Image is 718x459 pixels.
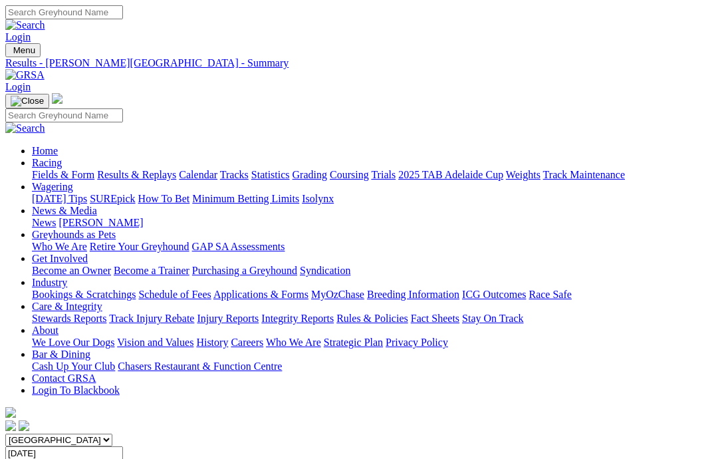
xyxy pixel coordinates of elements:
[32,145,58,156] a: Home
[197,313,259,324] a: Injury Reports
[32,289,136,300] a: Bookings & Scratchings
[11,96,44,106] img: Close
[266,337,321,348] a: Who We Are
[311,289,364,300] a: MyOzChase
[32,277,67,288] a: Industry
[192,193,299,204] a: Minimum Betting Limits
[261,313,334,324] a: Integrity Reports
[32,361,713,373] div: Bar & Dining
[32,301,102,312] a: Care & Integrity
[32,193,713,205] div: Wagering
[59,217,143,228] a: [PERSON_NAME]
[32,265,111,276] a: Become an Owner
[32,337,114,348] a: We Love Our Dogs
[192,241,285,252] a: GAP SA Assessments
[32,229,116,240] a: Greyhounds as Pets
[543,169,625,180] a: Track Maintenance
[5,19,45,31] img: Search
[5,420,16,431] img: facebook.svg
[32,361,115,372] a: Cash Up Your Club
[32,384,120,396] a: Login To Blackbook
[506,169,540,180] a: Weights
[5,94,49,108] button: Toggle navigation
[32,241,713,253] div: Greyhounds as Pets
[529,289,571,300] a: Race Safe
[32,193,87,204] a: [DATE] Tips
[330,169,369,180] a: Coursing
[5,5,123,19] input: Search
[192,265,297,276] a: Purchasing a Greyhound
[32,289,713,301] div: Industry
[32,241,87,252] a: Who We Are
[32,169,94,180] a: Fields & Form
[5,122,45,134] img: Search
[5,31,31,43] a: Login
[5,108,123,122] input: Search
[32,349,90,360] a: Bar & Dining
[411,313,459,324] a: Fact Sheets
[19,420,29,431] img: twitter.svg
[293,169,327,180] a: Grading
[32,181,73,192] a: Wagering
[32,205,97,216] a: News & Media
[32,265,713,277] div: Get Involved
[32,253,88,264] a: Get Involved
[109,313,194,324] a: Track Injury Rebate
[32,313,106,324] a: Stewards Reports
[32,217,713,229] div: News & Media
[179,169,217,180] a: Calendar
[32,217,56,228] a: News
[324,337,383,348] a: Strategic Plan
[251,169,290,180] a: Statistics
[114,265,189,276] a: Become a Trainer
[462,313,523,324] a: Stay On Track
[138,289,211,300] a: Schedule of Fees
[371,169,396,180] a: Trials
[220,169,249,180] a: Tracks
[32,313,713,325] div: Care & Integrity
[90,241,189,252] a: Retire Your Greyhound
[138,193,190,204] a: How To Bet
[32,337,713,349] div: About
[52,93,62,104] img: logo-grsa-white.png
[300,265,350,276] a: Syndication
[196,337,228,348] a: History
[398,169,503,180] a: 2025 TAB Adelaide Cup
[386,337,448,348] a: Privacy Policy
[5,407,16,418] img: logo-grsa-white.png
[32,157,62,168] a: Racing
[5,69,45,81] img: GRSA
[302,193,334,204] a: Isolynx
[32,169,713,181] div: Racing
[5,43,41,57] button: Toggle navigation
[117,337,193,348] a: Vision and Values
[97,169,176,180] a: Results & Replays
[367,289,459,300] a: Breeding Information
[5,81,31,92] a: Login
[5,57,713,69] a: Results - [PERSON_NAME][GEOGRAPHIC_DATA] - Summary
[213,289,308,300] a: Applications & Forms
[32,373,96,384] a: Contact GRSA
[13,45,35,55] span: Menu
[32,325,59,336] a: About
[336,313,408,324] a: Rules & Policies
[231,337,263,348] a: Careers
[462,289,526,300] a: ICG Outcomes
[118,361,282,372] a: Chasers Restaurant & Function Centre
[90,193,135,204] a: SUREpick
